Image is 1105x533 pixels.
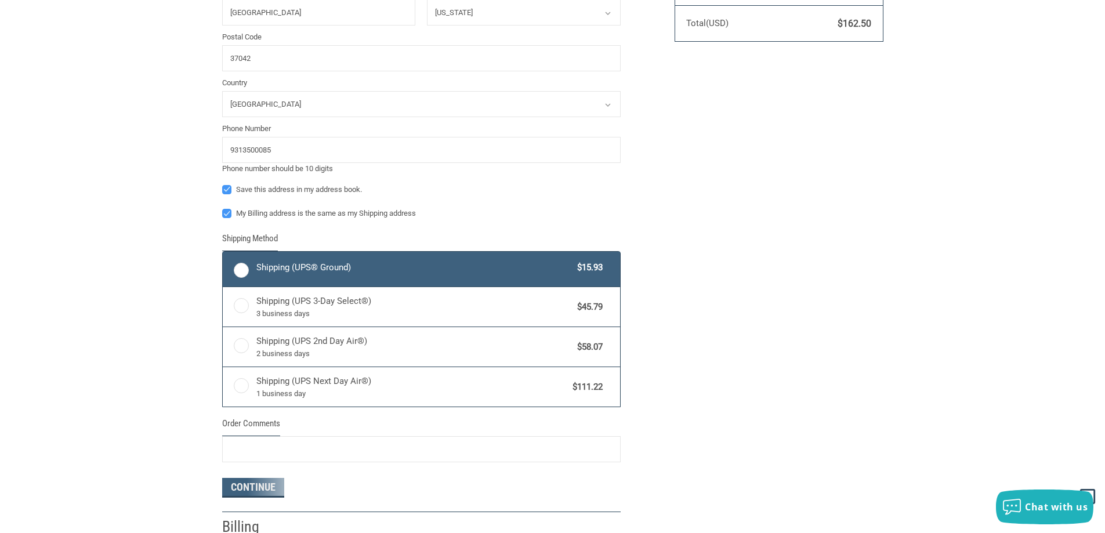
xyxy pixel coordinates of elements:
[222,185,621,194] label: Save this address in my address book.
[222,209,621,218] label: My Billing address is the same as my Shipping address
[222,31,621,43] label: Postal Code
[222,478,284,498] button: Continue
[572,340,603,354] span: $58.07
[1025,501,1088,513] span: Chat with us
[686,18,729,28] span: Total (USD)
[222,163,621,175] div: Phone number should be 10 digits
[222,77,621,89] label: Country
[838,18,871,29] span: $162.50
[256,335,572,359] span: Shipping (UPS 2nd Day Air®)
[256,388,567,400] span: 1 business day
[256,261,572,274] span: Shipping (UPS® Ground)
[256,308,572,320] span: 3 business days
[572,300,603,314] span: $45.79
[222,417,280,436] legend: Order Comments
[572,261,603,274] span: $15.93
[256,375,567,399] span: Shipping (UPS Next Day Air®)
[567,380,603,394] span: $111.22
[222,123,621,135] label: Phone Number
[256,295,572,319] span: Shipping (UPS 3-Day Select®)
[222,232,278,251] legend: Shipping Method
[256,348,572,360] span: 2 business days
[996,490,1093,524] button: Chat with us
